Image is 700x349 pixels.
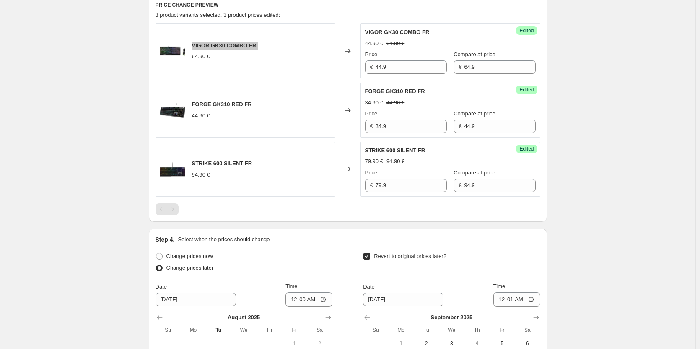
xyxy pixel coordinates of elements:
[181,323,206,337] th: Monday
[307,323,332,337] th: Saturday
[192,160,252,167] span: STRIKE 600 SILENT FR
[363,284,374,290] span: Date
[417,340,436,347] span: 2
[490,323,515,337] th: Friday
[519,86,534,93] span: Edited
[493,292,540,307] input: 12:00
[310,327,329,333] span: Sa
[365,99,383,107] div: 34.90 €
[156,323,181,337] th: Sunday
[363,293,443,306] input: 8/19/2025
[166,265,214,271] span: Change prices later
[257,323,282,337] th: Thursday
[160,98,185,123] img: 1024_a70db1fa-c48d-4ac8-9d5b-fc8b0a6044cb_80x.png
[178,235,270,244] p: Select when the prices should change
[156,2,540,8] h6: PRICE CHANGE PREVIEW
[454,110,495,117] span: Compare at price
[310,340,329,347] span: 2
[370,64,373,70] span: €
[392,340,410,347] span: 1
[365,157,383,166] div: 79.90 €
[285,292,332,307] input: 12:00
[392,327,410,333] span: Mo
[454,51,495,57] span: Compare at price
[365,29,430,35] span: VIGOR GK30 COMBO FR
[231,323,256,337] th: Wednesday
[156,12,280,18] span: 3 product variants selected. 3 product prices edited:
[260,327,278,333] span: Th
[285,283,297,289] span: Time
[515,323,540,337] th: Saturday
[282,323,307,337] th: Friday
[365,147,425,154] span: STRIKE 600 SILENT FR
[366,327,385,333] span: Su
[184,327,202,333] span: Mo
[154,312,166,323] button: Show previous month, July 2025
[493,327,511,333] span: Fr
[464,323,489,337] th: Thursday
[156,293,236,306] input: 8/19/2025
[160,156,185,182] img: 1024_b5cec5f2-04a5-4c40-8fc0-cc9fd1c7023e_80x.png
[459,123,461,129] span: €
[206,323,231,337] th: Tuesday
[365,51,378,57] span: Price
[518,327,537,333] span: Sa
[459,182,461,188] span: €
[322,312,334,323] button: Show next month, September 2025
[386,39,404,48] strike: 64.90 €
[192,52,210,61] div: 64.90 €
[519,27,534,34] span: Edited
[192,42,257,49] span: VIGOR GK30 COMBO FR
[159,327,177,333] span: Su
[156,284,167,290] span: Date
[361,312,373,323] button: Show previous month, August 2025
[365,169,378,176] span: Price
[365,39,383,48] div: 44.90 €
[530,312,542,323] button: Show next month, October 2025
[370,123,373,129] span: €
[370,182,373,188] span: €
[192,101,252,107] span: FORGE GK310 RED FR
[459,64,461,70] span: €
[467,340,486,347] span: 4
[365,88,425,94] span: FORGE GK310 RED FR
[493,340,511,347] span: 5
[156,235,175,244] h2: Step 4.
[467,327,486,333] span: Th
[518,340,537,347] span: 6
[389,323,414,337] th: Monday
[285,327,303,333] span: Fr
[442,327,461,333] span: We
[386,99,404,107] strike: 44.90 €
[160,39,185,64] img: 1024_605a975e-3e66-4863-9fcd-bf7555e0304e_80x.png
[374,253,446,259] span: Revert to original prices later?
[192,171,210,179] div: 94.90 €
[234,327,253,333] span: We
[493,283,505,289] span: Time
[454,169,495,176] span: Compare at price
[166,253,213,259] span: Change prices now
[365,110,378,117] span: Price
[209,327,228,333] span: Tu
[439,323,464,337] th: Wednesday
[519,146,534,152] span: Edited
[192,112,210,120] div: 44.90 €
[417,327,436,333] span: Tu
[414,323,439,337] th: Tuesday
[442,340,461,347] span: 3
[363,323,388,337] th: Sunday
[285,340,303,347] span: 1
[156,203,179,215] nav: Pagination
[386,157,404,166] strike: 94.90 €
